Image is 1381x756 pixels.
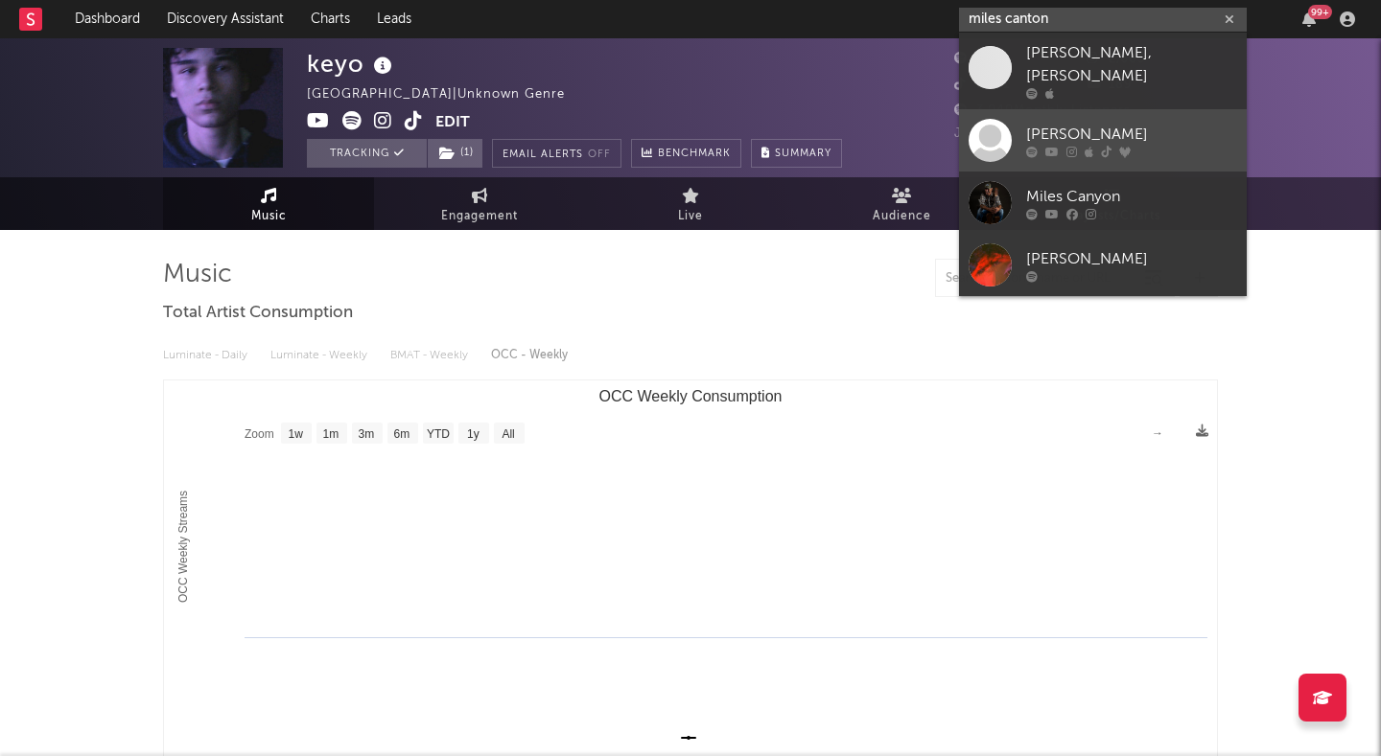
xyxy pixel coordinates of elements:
text: OCC Weekly Streams [176,491,190,603]
a: [PERSON_NAME], [PERSON_NAME] [959,33,1247,109]
text: 1w [289,427,304,441]
a: [PERSON_NAME] [959,109,1247,172]
span: Audience [873,205,931,228]
text: 1y [467,427,480,441]
span: Music [251,205,287,228]
a: Engagement [374,177,585,230]
text: All [502,427,514,441]
text: 3m [359,427,375,441]
a: Benchmark [631,139,741,168]
div: Miles Canyon [1026,185,1237,208]
span: 606 [954,53,1002,65]
text: YTD [427,427,450,441]
button: (1) [428,139,482,168]
text: → [1152,426,1163,440]
span: Engagement [441,205,518,228]
span: Live [678,205,703,228]
span: ( 1 ) [427,139,483,168]
span: Benchmark [658,143,731,166]
em: Off [588,149,611,160]
div: keyo [307,48,397,80]
span: Total Artist Consumption [163,302,353,325]
span: 3,040 Monthly Listeners [954,104,1131,117]
span: Summary [775,149,831,159]
a: Audience [796,177,1007,230]
text: OCC Weekly Consumption [599,388,783,404]
a: Miles Canyon [959,172,1247,234]
button: Edit [435,111,470,135]
div: [GEOGRAPHIC_DATA] | Unknown Genre [307,83,587,106]
span: 3,371 [954,79,1010,91]
a: Music [163,177,374,230]
div: [PERSON_NAME], [PERSON_NAME] [1026,42,1237,88]
div: [PERSON_NAME] [1026,123,1237,146]
a: [PERSON_NAME] [959,234,1247,296]
button: Summary [751,139,842,168]
button: Tracking [307,139,427,168]
div: [PERSON_NAME] [1026,247,1237,270]
input: Search for artists [959,8,1247,32]
span: Jump Score: 60.7 [954,127,1067,140]
text: 1m [323,427,339,441]
a: Live [585,177,796,230]
text: Zoom [245,427,274,441]
button: 99+ [1302,11,1316,27]
div: 99 + [1308,5,1332,19]
text: 6m [394,427,410,441]
input: Search by song name or URL [936,271,1138,286]
button: Email AlertsOff [492,139,621,168]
